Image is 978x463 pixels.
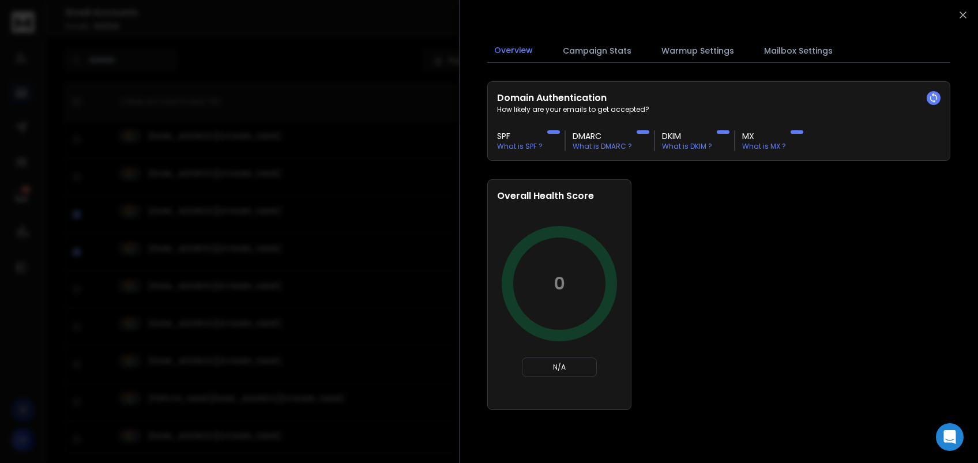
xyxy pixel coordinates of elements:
[497,91,941,105] h2: Domain Authentication
[487,37,540,64] button: Overview
[573,130,632,142] h3: DMARC
[527,363,592,372] p: N/A
[497,105,941,114] p: How likely are your emails to get accepted?
[556,38,638,63] button: Campaign Stats
[662,142,712,151] p: What is DKIM ?
[936,423,964,451] div: Open Intercom Messenger
[654,38,741,63] button: Warmup Settings
[497,130,543,142] h3: SPF
[554,273,565,294] p: 0
[497,189,622,203] h2: Overall Health Score
[573,142,632,151] p: What is DMARC ?
[497,142,543,151] p: What is SPF ?
[757,38,840,63] button: Mailbox Settings
[742,130,786,142] h3: MX
[742,142,786,151] p: What is MX ?
[662,130,712,142] h3: DKIM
